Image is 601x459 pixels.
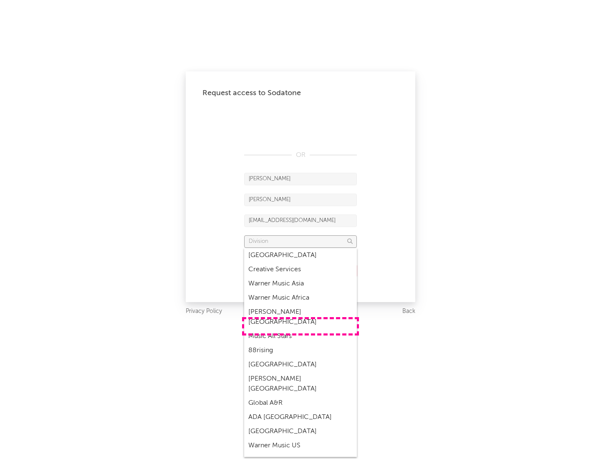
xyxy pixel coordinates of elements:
[244,439,357,453] div: Warner Music US
[244,214,357,227] input: Email
[244,235,357,248] input: Division
[244,291,357,305] div: Warner Music Africa
[244,173,357,185] input: First Name
[186,306,222,317] a: Privacy Policy
[244,150,357,160] div: OR
[202,88,399,98] div: Request access to Sodatone
[244,343,357,358] div: 88rising
[244,329,357,343] div: Music All Stars
[244,358,357,372] div: [GEOGRAPHIC_DATA]
[244,410,357,424] div: ADA [GEOGRAPHIC_DATA]
[244,194,357,206] input: Last Name
[244,305,357,329] div: [PERSON_NAME] [GEOGRAPHIC_DATA]
[244,277,357,291] div: Warner Music Asia
[244,396,357,410] div: Global A&R
[402,306,415,317] a: Back
[244,424,357,439] div: [GEOGRAPHIC_DATA]
[244,262,357,277] div: Creative Services
[244,248,357,262] div: [GEOGRAPHIC_DATA]
[244,372,357,396] div: [PERSON_NAME] [GEOGRAPHIC_DATA]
